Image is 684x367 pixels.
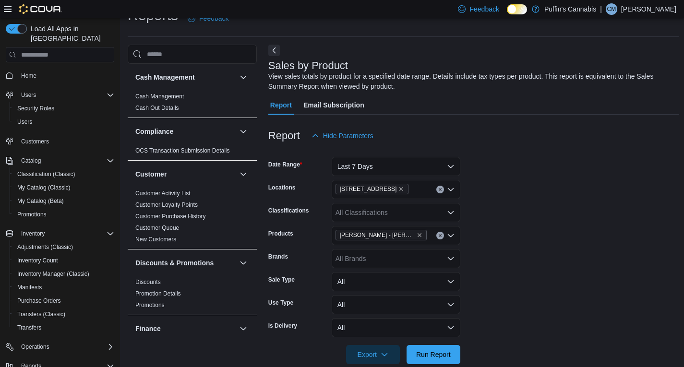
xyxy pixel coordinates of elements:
[27,24,114,43] span: Load All Apps in [GEOGRAPHIC_DATA]
[17,341,114,353] span: Operations
[17,89,114,101] span: Users
[2,88,118,102] button: Users
[21,230,45,237] span: Inventory
[268,184,296,191] label: Locations
[2,340,118,354] button: Operations
[417,232,422,238] button: Remove ONO Cannabis - Mary-go-round - Hybrid - 14g from selection in this group
[336,184,409,194] span: 96 Main Street East, Unit E
[17,243,73,251] span: Adjustments (Classic)
[10,240,118,254] button: Adjustments (Classic)
[447,232,455,239] button: Open list of options
[135,104,179,112] span: Cash Out Details
[436,186,444,193] button: Clear input
[2,134,118,148] button: Customers
[13,308,69,320] a: Transfers (Classic)
[346,345,400,364] button: Export
[135,301,165,309] span: Promotions
[13,282,114,293] span: Manifests
[268,299,293,307] label: Use Type
[13,195,114,207] span: My Catalog (Beta)
[308,126,377,145] button: Hide Parameters
[17,341,53,353] button: Operations
[10,102,118,115] button: Security Roles
[128,145,257,160] div: Compliance
[135,324,236,333] button: Finance
[135,190,191,197] a: Customer Activity List
[17,70,40,82] a: Home
[17,69,114,81] span: Home
[416,350,451,359] span: Run Report
[135,213,206,220] a: Customer Purchase History
[135,127,173,136] h3: Compliance
[238,323,249,334] button: Finance
[268,230,293,237] label: Products
[332,318,460,337] button: All
[128,91,257,118] div: Cash Management
[13,268,114,280] span: Inventory Manager (Classic)
[135,105,179,111] a: Cash Out Details
[135,258,236,268] button: Discounts & Promotions
[13,322,114,333] span: Transfers
[13,295,114,307] span: Purchase Orders
[21,157,41,165] span: Catalog
[17,257,58,264] span: Inventory Count
[332,157,460,176] button: Last 7 Days
[268,130,300,142] h3: Report
[2,227,118,240] button: Inventory
[340,230,415,240] span: [PERSON_NAME] - [PERSON_NAME]-go-round - Hybrid - 14g
[10,321,118,334] button: Transfers
[17,136,53,147] a: Customers
[268,45,280,56] button: Next
[13,116,114,128] span: Users
[21,138,49,145] span: Customers
[17,105,54,112] span: Security Roles
[10,294,118,308] button: Purchase Orders
[238,71,249,83] button: Cash Management
[21,72,36,80] span: Home
[13,116,36,128] a: Users
[2,68,118,82] button: Home
[17,270,89,278] span: Inventory Manager (Classic)
[135,224,179,232] span: Customer Queue
[268,207,309,214] label: Classifications
[13,241,114,253] span: Adjustments (Classic)
[544,3,596,15] p: Puffin's Cannabis
[13,255,114,266] span: Inventory Count
[135,302,165,308] a: Promotions
[398,186,404,192] button: Remove 96 Main Street East, Unit E from selection in this group
[135,324,161,333] h3: Finance
[17,89,40,101] button: Users
[447,255,455,262] button: Open list of options
[135,278,161,286] span: Discounts
[332,295,460,314] button: All
[135,72,195,82] h3: Cash Management
[135,93,184,100] a: Cash Management
[135,169,236,179] button: Customer
[135,201,198,209] span: Customer Loyalty Points
[13,322,45,333] a: Transfers
[10,281,118,294] button: Manifests
[17,197,64,205] span: My Catalog (Beta)
[13,209,114,220] span: Promotions
[17,155,45,166] button: Catalog
[135,290,181,297] a: Promotion Details
[135,258,214,268] h3: Discounts & Promotions
[17,155,114,166] span: Catalog
[13,295,65,307] a: Purchase Orders
[352,345,394,364] span: Export
[447,186,455,193] button: Open list of options
[10,254,118,267] button: Inventory Count
[135,169,167,179] h3: Customer
[323,131,373,141] span: Hide Parameters
[21,91,36,99] span: Users
[135,290,181,297] span: Promotion Details
[17,297,61,305] span: Purchase Orders
[268,60,348,71] h3: Sales by Product
[268,253,288,260] label: Brands
[13,241,77,253] a: Adjustments (Classic)
[17,118,32,126] span: Users
[135,236,176,243] a: New Customers
[336,230,427,240] span: ONO Cannabis - Mary-go-round - Hybrid - 14g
